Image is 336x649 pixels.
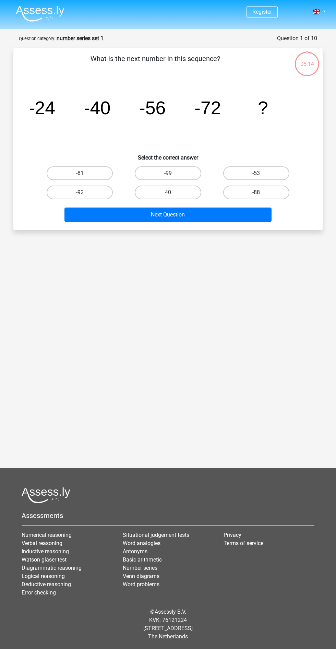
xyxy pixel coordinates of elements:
[22,556,67,563] a: Watson glaser test
[123,556,162,563] a: Basic arithmetic
[24,54,286,74] p: What is the next number in this sequence?
[223,166,289,180] label: -53
[47,186,113,199] label: -92
[258,97,268,118] tspan: ?
[123,565,157,571] a: Number series
[294,51,320,68] div: 05:14
[22,487,70,503] img: Assessly logo
[22,565,82,571] a: Diagrammatic reasoning
[64,208,272,222] button: Next Question
[123,548,147,555] a: Antonyms
[123,540,160,546] a: Word analogies
[19,36,55,41] small: Question category:
[123,573,159,579] a: Venn diagrams
[47,166,113,180] label: -81
[22,589,56,596] a: Error checking
[194,97,221,118] tspan: -72
[16,602,320,646] div: © KVK: 76121224 [STREET_ADDRESS] The Netherlands
[22,548,69,555] a: Inductive reasoning
[277,34,317,43] div: Question 1 of 10
[22,581,71,588] a: Deductive reasoning
[252,9,272,15] a: Register
[57,35,104,42] strong: number series set 1
[123,532,189,538] a: Situational judgement tests
[224,532,241,538] a: Privacy
[123,581,159,588] a: Word problems
[135,186,201,199] label: 40
[22,540,62,546] a: Verbal reasoning
[16,5,64,22] img: Assessly
[224,540,263,546] a: Terms of service
[24,149,312,161] h6: Select the correct answer
[22,511,314,520] h5: Assessments
[135,166,201,180] label: -99
[139,97,166,118] tspan: -56
[84,97,111,118] tspan: -40
[22,573,65,579] a: Logical reasoning
[28,97,55,118] tspan: -24
[223,186,289,199] label: -88
[155,609,186,615] a: Assessly B.V.
[22,532,72,538] a: Numerical reasoning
